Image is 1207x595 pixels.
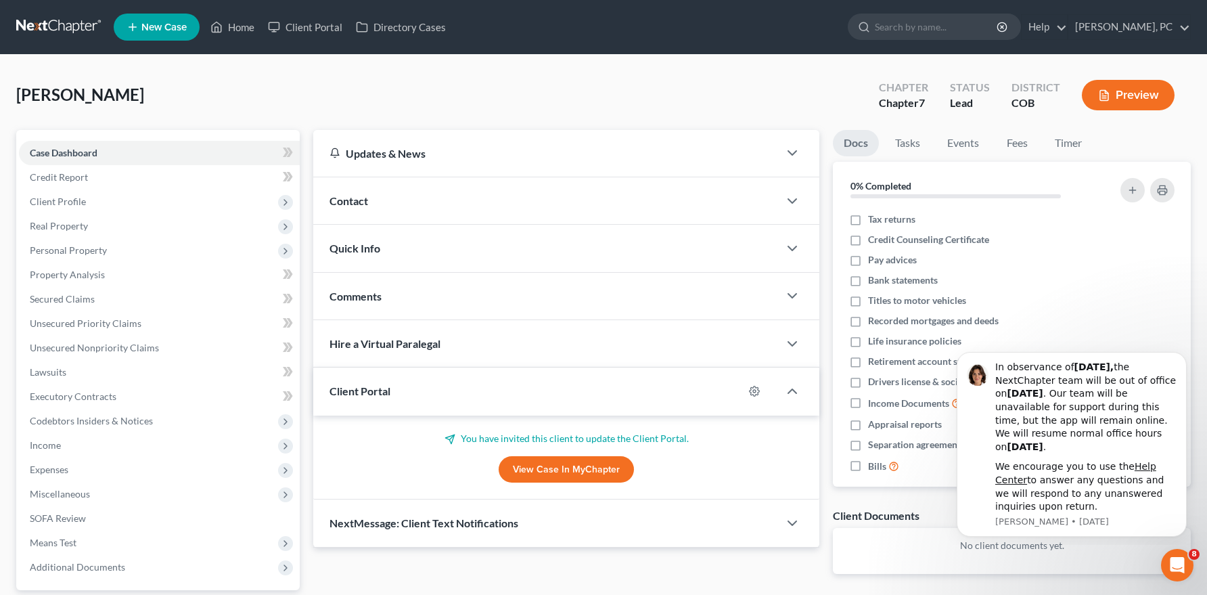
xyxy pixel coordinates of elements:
[30,415,153,426] span: Codebtors Insiders & Notices
[995,130,1039,156] a: Fees
[844,539,1180,552] p: No client documents yet.
[1082,80,1175,110] button: Preview
[30,317,141,329] span: Unsecured Priority Claims
[349,15,453,39] a: Directory Cases
[30,488,90,500] span: Miscellaneous
[868,460,886,473] span: Bills
[936,130,990,156] a: Events
[141,22,187,32] span: New Case
[950,80,990,95] div: Status
[499,456,634,483] a: View Case in MyChapter
[950,95,990,111] div: Lead
[329,242,380,255] span: Quick Info
[1068,15,1190,39] a: [PERSON_NAME], PC
[868,213,915,226] span: Tax returns
[833,508,919,523] div: Client Documents
[1161,549,1193,581] iframe: Intercom live chat
[30,512,86,524] span: SOFA Review
[329,432,803,445] p: You have invited this client to update the Client Portal.
[19,141,300,165] a: Case Dashboard
[30,439,61,451] span: Income
[868,418,942,431] span: Appraisal reports
[868,233,989,246] span: Credit Counseling Certificate
[879,95,928,111] div: Chapter
[30,244,107,256] span: Personal Property
[16,85,144,104] span: [PERSON_NAME]
[868,273,938,287] span: Bank statements
[30,293,95,305] span: Secured Claims
[30,342,159,353] span: Unsecured Nonpriority Claims
[30,464,68,475] span: Expenses
[884,130,931,156] a: Tasks
[329,194,368,207] span: Contact
[30,220,88,232] span: Real Property
[329,337,440,350] span: Hire a Virtual Paralegal
[30,171,88,183] span: Credit Report
[879,80,928,95] div: Chapter
[868,438,1060,451] span: Separation agreements or decrees of divorces
[329,146,762,160] div: Updates & News
[868,294,966,307] span: Titles to motor vehicles
[204,15,261,39] a: Home
[868,334,961,348] span: Life insurance policies
[30,269,105,280] span: Property Analysis
[1022,15,1067,39] a: Help
[868,253,917,267] span: Pay advices
[329,290,382,303] span: Comments
[30,147,97,158] span: Case Dashboard
[329,516,518,529] span: NextMessage: Client Text Notifications
[1011,80,1060,95] div: District
[868,397,949,410] span: Income Documents
[833,130,879,156] a: Docs
[19,263,300,287] a: Property Analysis
[19,311,300,336] a: Unsecured Priority Claims
[19,287,300,311] a: Secured Claims
[19,336,300,360] a: Unsecured Nonpriority Claims
[30,196,86,207] span: Client Profile
[30,391,116,402] span: Executory Contracts
[329,384,390,397] span: Client Portal
[936,340,1207,545] iframe: Intercom notifications message
[19,506,300,531] a: SOFA Review
[919,96,925,109] span: 7
[30,537,76,548] span: Means Test
[868,355,999,368] span: Retirement account statements
[868,314,999,328] span: Recorded mortgages and deeds
[875,14,999,39] input: Search by name...
[1044,130,1093,156] a: Timer
[30,366,66,378] span: Lawsuits
[19,360,300,384] a: Lawsuits
[261,15,349,39] a: Client Portal
[868,375,1022,389] span: Drivers license & social security card
[19,384,300,409] a: Executory Contracts
[19,165,300,190] a: Credit Report
[1011,95,1060,111] div: COB
[1189,549,1200,560] span: 8
[850,180,911,192] strong: 0% Completed
[30,561,125,573] span: Additional Documents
